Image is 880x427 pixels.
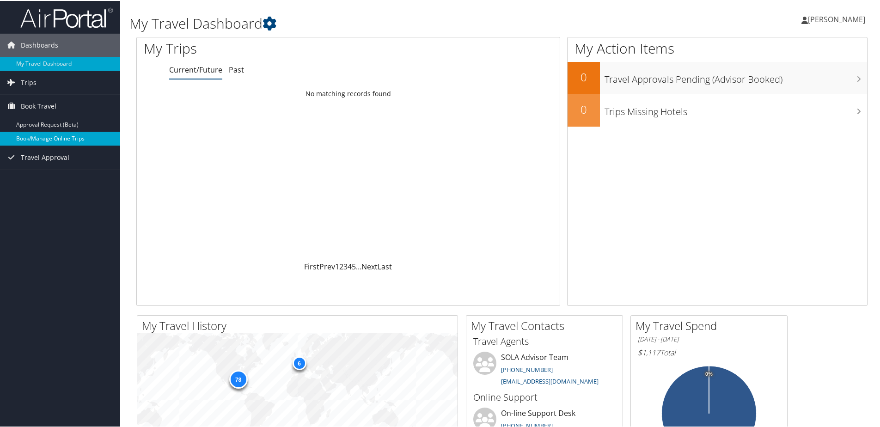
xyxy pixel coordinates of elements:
a: Current/Future [169,64,222,74]
a: 0Travel Approvals Pending (Advisor Booked) [568,61,867,93]
div: 6 [292,355,306,369]
h2: My Travel Spend [636,317,787,333]
h3: Travel Agents [473,334,616,347]
a: Prev [319,261,335,271]
span: Travel Approval [21,145,69,168]
img: airportal-logo.png [20,6,113,28]
h2: My Travel History [142,317,458,333]
span: Trips [21,70,37,93]
a: 5 [352,261,356,271]
a: [PERSON_NAME] [801,5,874,32]
span: $1,117 [638,347,660,357]
h3: Travel Approvals Pending (Advisor Booked) [605,67,867,85]
a: Past [229,64,244,74]
a: 3 [343,261,348,271]
a: 0Trips Missing Hotels [568,93,867,126]
h3: Online Support [473,390,616,403]
a: Last [378,261,392,271]
a: 1 [335,261,339,271]
span: Dashboards [21,33,58,56]
a: First [304,261,319,271]
h2: 0 [568,68,600,84]
a: Next [361,261,378,271]
span: [PERSON_NAME] [808,13,865,24]
a: [PHONE_NUMBER] [501,365,553,373]
h1: My Trips [144,38,377,57]
h1: My Travel Dashboard [129,13,626,32]
a: 2 [339,261,343,271]
li: SOLA Advisor Team [469,351,620,389]
a: [EMAIL_ADDRESS][DOMAIN_NAME] [501,376,599,384]
h6: Total [638,347,780,357]
span: … [356,261,361,271]
h3: Trips Missing Hotels [605,100,867,117]
span: Book Travel [21,94,56,117]
h2: 0 [568,101,600,116]
td: No matching records found [137,85,560,101]
h2: My Travel Contacts [471,317,623,333]
h6: [DATE] - [DATE] [638,334,780,343]
h1: My Action Items [568,38,867,57]
tspan: 0% [705,371,713,376]
a: 4 [348,261,352,271]
div: 78 [229,369,247,388]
